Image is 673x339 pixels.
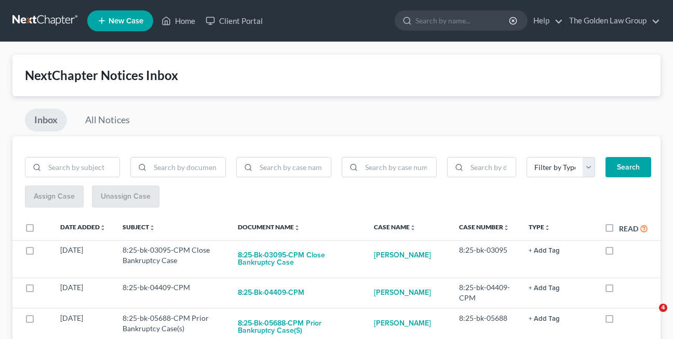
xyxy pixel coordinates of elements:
a: Home [156,11,200,30]
td: 8:25-bk-03095-CPM Close Bankruptcy Case [114,240,230,278]
a: Case Numberunfold_more [459,223,509,231]
a: Document Nameunfold_more [238,223,300,231]
input: Search by subject [45,158,119,177]
a: The Golden Law Group [564,11,660,30]
a: Client Portal [200,11,268,30]
td: 8:25-bk-04409-CPM [114,278,230,308]
a: [PERSON_NAME] [374,313,431,334]
a: Help [528,11,563,30]
a: Date Addedunfold_more [60,223,106,231]
i: unfold_more [503,225,509,231]
a: [PERSON_NAME] [374,282,431,303]
i: unfold_more [410,225,416,231]
input: Search by name... [415,11,510,30]
button: + Add Tag [529,247,560,254]
a: + Add Tag [529,245,588,255]
i: unfold_more [544,225,550,231]
a: All Notices [76,109,139,132]
a: Subjectunfold_more [123,223,155,231]
span: New Case [109,17,143,25]
td: 8:25-bk-03095 [451,240,520,278]
button: + Add Tag [529,316,560,322]
i: unfold_more [149,225,155,231]
a: [PERSON_NAME] [374,245,431,266]
td: [DATE] [52,278,114,308]
i: unfold_more [294,225,300,231]
span: 4 [659,304,667,312]
i: unfold_more [100,225,106,231]
a: Inbox [25,109,67,132]
a: Case Nameunfold_more [374,223,416,231]
button: Search [605,157,651,178]
input: Search by case number [361,158,436,177]
input: Search by date [467,158,516,177]
button: + Add Tag [529,285,560,292]
label: Read [619,223,638,234]
input: Search by case name [256,158,331,177]
div: NextChapter Notices Inbox [25,67,648,84]
button: 8:25-bk-04409-CPM [238,282,304,303]
a: Typeunfold_more [529,223,550,231]
button: 8:25-bk-03095-CPM Close Bankruptcy Case [238,245,358,273]
iframe: Intercom live chat [638,304,663,329]
a: + Add Tag [529,282,588,293]
a: + Add Tag [529,313,588,323]
input: Search by document name [150,158,225,177]
td: [DATE] [52,240,114,278]
td: 8:25-bk-04409-CPM [451,278,520,308]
